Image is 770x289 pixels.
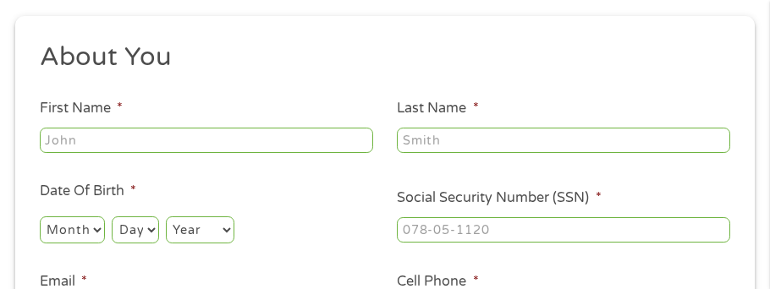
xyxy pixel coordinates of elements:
label: Social Security Number (SSN) [397,189,601,207]
input: Smith [397,128,730,153]
input: John [40,128,373,153]
label: Last Name [397,100,478,117]
label: First Name [40,100,123,117]
input: 078-05-1120 [397,217,730,243]
h2: About You [40,41,718,74]
label: Date Of Birth [40,183,136,200]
